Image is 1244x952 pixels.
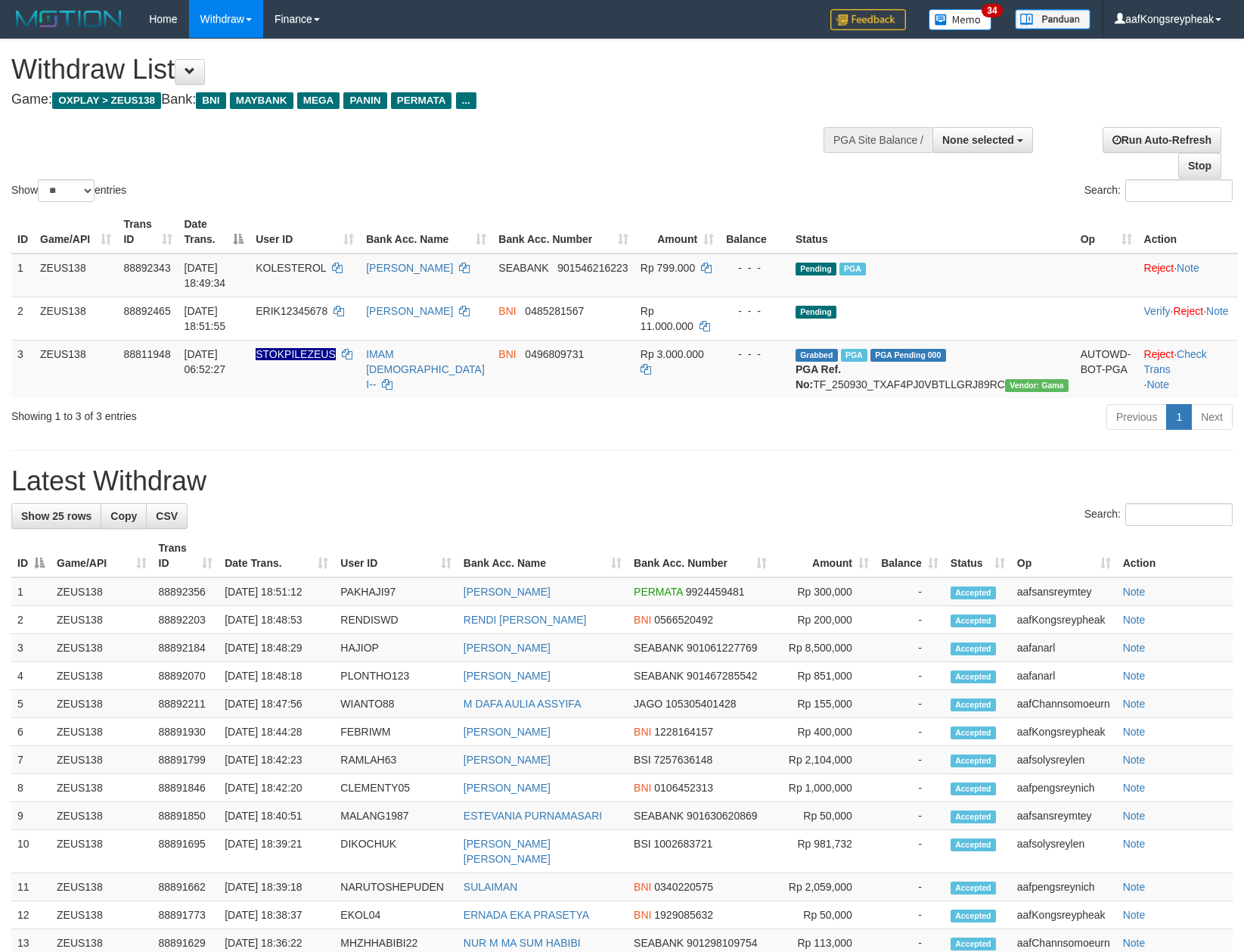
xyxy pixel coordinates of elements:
span: PGA Pending [870,349,946,362]
th: Game/API: activate to sort column ascending [51,534,153,577]
span: Accepted [951,838,996,851]
span: Rp 3.000.000 [641,348,704,360]
a: Note [1177,262,1199,274]
td: Rp 155,000 [773,690,875,718]
td: 11 [11,873,51,901]
th: Status: activate to sort column ascending [945,534,1011,577]
span: Copy 0485281567 to clipboard [525,305,584,317]
td: 88891799 [153,746,219,774]
span: MAYBANK [230,92,293,109]
td: - [875,746,945,774]
td: NARUTOSHEPUDEN [334,873,458,901]
span: PERMATA [634,586,683,598]
span: Accepted [951,882,996,894]
label: Search: [1084,503,1233,526]
img: Feedback.jpg [830,9,906,30]
a: [PERSON_NAME] [464,586,551,598]
a: Note [1123,586,1146,598]
td: 88891850 [153,802,219,830]
span: Show 25 rows [21,510,92,522]
span: Accepted [951,726,996,739]
span: Pending [796,306,836,319]
td: aafsansreymtey [1011,802,1117,830]
a: Note [1123,726,1146,738]
a: RENDI [PERSON_NAME] [464,614,587,626]
td: ZEUS138 [51,830,153,873]
th: Game/API: activate to sort column ascending [34,210,117,254]
span: BNI [196,92,225,109]
th: User ID: activate to sort column ascending [250,210,360,254]
span: [DATE] 18:51:55 [185,305,226,332]
span: BNI [634,614,651,626]
span: Copy 0106452313 to clipboard [654,782,713,794]
div: - - - [726,303,783,319]
td: - [875,577,945,606]
span: Nama rekening ada tanda titik/strip, harap diedit [256,348,336,360]
td: 8 [11,774,51,802]
a: Note [1123,838,1146,850]
th: Amount: activate to sort column ascending [634,210,720,254]
th: ID: activate to sort column descending [11,534,51,577]
td: Rp 50,000 [773,901,875,929]
td: [DATE] 18:48:29 [219,634,334,662]
a: ERNADA EKA PRASETYA [464,909,589,921]
input: Search: [1125,179,1233,202]
td: 88892184 [153,634,219,662]
td: aafanarl [1011,662,1117,690]
a: Stop [1178,153,1221,179]
span: BSI [634,754,651,766]
a: [PERSON_NAME] [464,670,551,682]
a: Copy [101,503,147,529]
td: aafKongsreypheak [1011,606,1117,634]
span: SEABANK [634,810,684,822]
th: Trans ID: activate to sort column ascending [153,534,219,577]
a: [PERSON_NAME] [366,305,453,317]
a: Note [1123,782,1146,794]
a: 1 [1166,404,1192,430]
a: Verify [1144,305,1171,317]
td: 88892203 [153,606,219,634]
td: Rp 300,000 [773,577,875,606]
span: CSV [156,510,178,522]
td: - [875,718,945,746]
a: Note [1146,378,1169,390]
td: PAKHAJI97 [334,577,458,606]
td: ZEUS138 [51,901,153,929]
td: 9 [11,802,51,830]
h1: Withdraw List [11,54,814,85]
span: BNI [634,782,651,794]
a: M DAFA AULIA ASSYIFA [464,698,582,710]
a: Show 25 rows [11,503,101,529]
td: 1 [11,577,51,606]
td: HAJIOP [334,634,458,662]
td: ZEUS138 [51,873,153,901]
td: 5 [11,690,51,718]
span: Copy [110,510,137,522]
td: ZEUS138 [51,690,153,718]
td: ZEUS138 [51,577,153,606]
span: Copy 901061227769 to clipboard [687,642,757,654]
span: Copy 0496809731 to clipboard [525,348,584,360]
span: Copy 901298109754 to clipboard [687,937,757,949]
div: PGA Site Balance / [824,127,932,153]
td: 88892070 [153,662,219,690]
span: Copy 901467285542 to clipboard [687,670,757,682]
span: Copy 901630620869 to clipboard [687,810,757,822]
a: Note [1123,937,1146,949]
span: Vendor URL: https://trx31.1velocity.biz [1005,379,1069,392]
td: ZEUS138 [51,662,153,690]
span: Accepted [951,670,996,683]
div: - - - [726,260,783,275]
a: Note [1123,698,1146,710]
td: 88891695 [153,830,219,873]
span: BNI [498,305,516,317]
a: Note [1123,909,1146,921]
a: [PERSON_NAME] [464,782,551,794]
a: Note [1123,614,1146,626]
span: Copy 901546216223 to clipboard [557,262,628,274]
a: Note [1123,810,1146,822]
span: OXPLAY > ZEUS138 [52,92,161,109]
img: panduan.png [1015,9,1090,30]
th: Action [1117,534,1233,577]
span: SEABANK [634,937,684,949]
